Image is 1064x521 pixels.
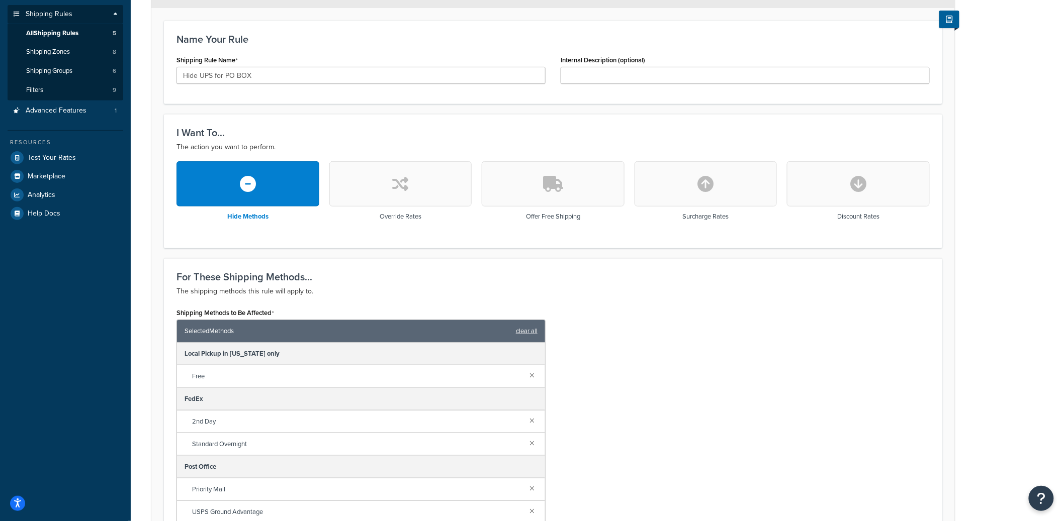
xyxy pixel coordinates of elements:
a: Shipping Zones8 [8,43,123,61]
h3: For These Shipping Methods... [176,271,930,282]
a: Marketplace [8,167,123,185]
span: 6 [113,67,116,75]
span: 5 [113,29,116,38]
span: Shipping Groups [26,67,72,75]
h3: Name Your Rule [176,34,930,45]
label: Shipping Rule Name [176,56,238,64]
span: 1 [115,107,117,115]
h3: Hide Methods [227,213,269,220]
h3: Discount Rates [837,213,879,220]
li: Shipping Groups [8,62,123,80]
a: Shipping Groups6 [8,62,123,80]
a: Test Your Rates [8,149,123,167]
h3: Override Rates [380,213,421,220]
label: Internal Description (optional) [561,56,645,64]
span: USPS Ground Advantage [192,505,521,519]
h3: Surcharge Rates [683,213,729,220]
span: Test Your Rates [28,154,76,162]
span: 9 [113,86,116,94]
span: 2nd Day [192,414,521,429]
span: Help Docs [28,210,60,218]
a: Advanced Features1 [8,101,123,120]
span: 8 [113,48,116,56]
a: AllShipping Rules5 [8,24,123,43]
button: Show Help Docs [939,11,959,28]
span: All Shipping Rules [26,29,78,38]
span: Standard Overnight [192,437,521,451]
a: Analytics [8,186,123,204]
a: Shipping Rules [8,5,123,24]
button: Open Resource Center [1029,486,1054,511]
li: Advanced Features [8,101,123,120]
a: Help Docs [8,204,123,223]
span: Shipping Rules [26,10,72,19]
div: Resources [8,138,123,147]
div: FedEx [177,388,545,410]
span: Selected Methods [185,324,511,338]
span: Marketplace [28,172,65,181]
span: Advanced Features [26,107,86,115]
a: Filters9 [8,81,123,99]
a: clear all [516,324,538,338]
div: Local Pickup in [US_STATE] only [177,343,545,365]
h3: I Want To... [176,127,930,138]
span: Analytics [28,191,55,199]
span: Shipping Zones [26,48,70,56]
span: Filters [26,86,43,94]
span: Free [192,369,521,383]
label: Shipping Methods to Be Affected [176,309,274,317]
li: Shipping Rules [8,5,123,100]
p: The shipping methods this rule will apply to. [176,285,930,297]
p: The action you want to perform. [176,141,930,153]
li: Filters [8,81,123,99]
div: Post Office [177,456,545,478]
h3: Offer Free Shipping [526,213,580,220]
span: Priority Mail [192,482,521,496]
li: Shipping Zones [8,43,123,61]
